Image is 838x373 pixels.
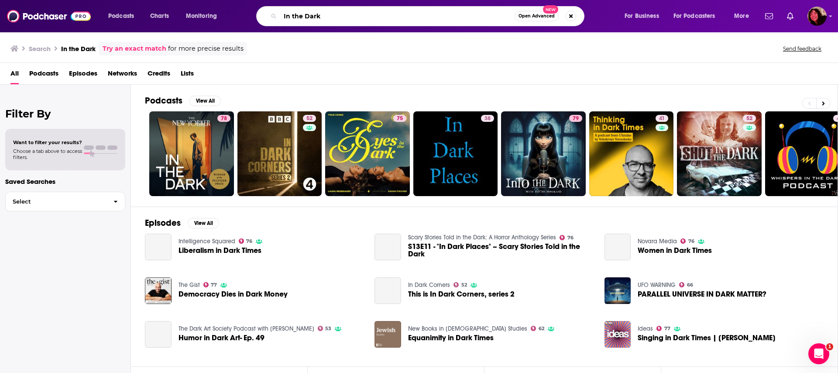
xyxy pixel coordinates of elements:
[186,10,217,22] span: Monitoring
[656,326,670,331] a: 77
[179,247,261,254] a: Liberalism in Dark Times
[145,234,172,260] a: Liberalism in Dark Times
[638,290,766,298] a: PARALLEL UNIVERSE IN DARK MATTER?
[179,334,264,342] span: Humor in Dark Art- Ep. 49
[413,111,498,196] a: 38
[179,325,314,332] a: The Dark Art Society Podcast with Chet Zar
[618,9,670,23] button: open menu
[393,115,406,122] a: 75
[638,325,653,332] a: Ideas
[144,9,174,23] a: Charts
[664,327,670,331] span: 77
[677,111,762,196] a: 52
[688,239,694,243] span: 76
[221,114,227,123] span: 78
[783,9,797,24] a: Show notifications dropdown
[539,327,544,331] span: 62
[408,290,515,298] a: This is In Dark Corners, series 2
[374,277,401,304] a: This is In Dark Corners, series 2
[29,66,58,84] a: Podcasts
[734,10,749,22] span: More
[325,327,331,331] span: 53
[808,343,829,364] iframe: Intercom live chat
[728,9,760,23] button: open menu
[179,290,288,298] a: Democracy Dies in Dark Money
[69,66,97,84] a: Episodes
[680,238,694,244] a: 76
[179,281,200,289] a: The Gist
[408,281,450,289] a: In Dark Corners
[569,115,582,122] a: 79
[638,334,776,342] span: Singing in Dark Times | [PERSON_NAME]
[638,281,676,289] a: UFO WARNING
[560,235,574,240] a: 76
[145,277,172,304] img: Democracy Dies in Dark Money
[604,277,631,304] img: PARALLEL UNIVERSE IN DARK MATTER?
[6,199,106,204] span: Select
[659,114,665,123] span: 41
[604,234,631,260] a: Women in Dark Times
[29,45,51,53] h3: Search
[246,239,252,243] span: 76
[211,283,217,287] span: 77
[318,326,332,331] a: 53
[374,321,401,348] img: Equanimity in Dark Times
[237,111,322,196] a: 52
[149,111,234,196] a: 78
[145,218,181,228] h2: Episodes
[687,283,693,287] span: 66
[145,218,219,228] a: EpisodesView All
[7,8,91,24] img: Podchaser - Follow, Share and Rate Podcasts
[145,321,172,348] a: Humor in Dark Art- Ep. 49
[673,10,715,22] span: For Podcasters
[168,44,244,54] span: for more precise results
[762,9,776,24] a: Show notifications dropdown
[408,334,494,342] span: Equanimity in Dark Times
[807,7,827,26] button: Show profile menu
[325,111,410,196] a: 75
[5,107,125,120] h2: Filter By
[5,192,125,211] button: Select
[180,9,228,23] button: open menu
[306,114,313,123] span: 52
[668,9,728,23] button: open menu
[604,321,631,348] img: Singing in Dark Times | Sandeep Banerjee
[481,115,494,122] a: 38
[461,283,467,287] span: 52
[280,9,515,23] input: Search podcasts, credits, & more...
[108,66,137,84] a: Networks
[10,66,19,84] a: All
[102,9,145,23] button: open menu
[189,96,221,106] button: View All
[638,247,712,254] a: Women in Dark Times
[638,238,677,245] a: Novara Media
[826,343,833,350] span: 1
[573,114,579,123] span: 79
[181,66,194,84] a: Lists
[501,111,586,196] a: 79
[179,238,235,245] a: Intelligence Squared
[203,282,217,287] a: 77
[408,325,527,332] a: New Books in Jewish Studies
[408,243,594,258] span: S13E11 - "In Dark Places" – Scary Stories Told in the Dark
[589,111,674,196] a: 41
[148,66,170,84] span: Credits
[531,326,544,331] a: 62
[150,10,169,22] span: Charts
[780,45,824,52] button: Send feedback
[13,148,82,160] span: Choose a tab above to access filters.
[239,238,253,244] a: 76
